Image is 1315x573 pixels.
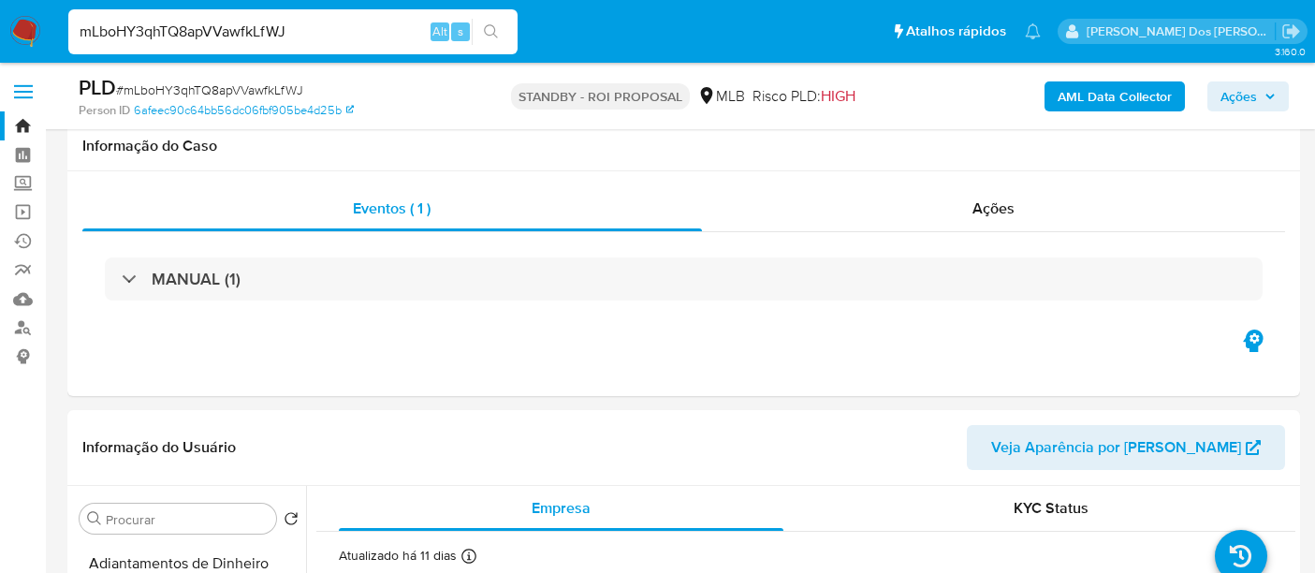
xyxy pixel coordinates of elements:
[82,438,236,457] h1: Informação do Usuário
[353,198,431,219] span: Eventos ( 1 )
[1087,22,1276,40] p: renato.lopes@mercadopago.com.br
[697,86,745,107] div: MLB
[87,511,102,526] button: Procurar
[432,22,447,40] span: Alt
[79,72,116,102] b: PLD
[472,19,510,45] button: search-icon
[1220,81,1257,111] span: Ações
[82,137,1285,155] h1: Informação do Caso
[116,81,303,99] span: # mLboHY3qhTQ8apVVawfkLfWJ
[1281,22,1301,41] a: Sair
[906,22,1006,41] span: Atalhos rápidos
[1045,81,1185,111] button: AML Data Collector
[106,511,269,528] input: Procurar
[458,22,463,40] span: s
[152,269,241,289] h3: MANUAL (1)
[532,497,591,519] span: Empresa
[68,20,518,44] input: Pesquise usuários ou casos...
[991,425,1241,470] span: Veja Aparência por [PERSON_NAME]
[284,511,299,532] button: Retornar ao pedido padrão
[134,102,354,119] a: 6afeec90c64bb56dc06fbf905be4d25b
[967,425,1285,470] button: Veja Aparência por [PERSON_NAME]
[105,257,1263,301] div: MANUAL (1)
[1058,81,1172,111] b: AML Data Collector
[752,86,855,107] span: Risco PLD:
[511,83,690,110] p: STANDBY - ROI PROPOSAL
[972,198,1015,219] span: Ações
[1207,81,1289,111] button: Ações
[1025,23,1041,39] a: Notificações
[1014,497,1089,519] span: KYC Status
[339,547,457,565] p: Atualizado há 11 dias
[821,85,855,107] span: HIGH
[79,102,130,119] b: Person ID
